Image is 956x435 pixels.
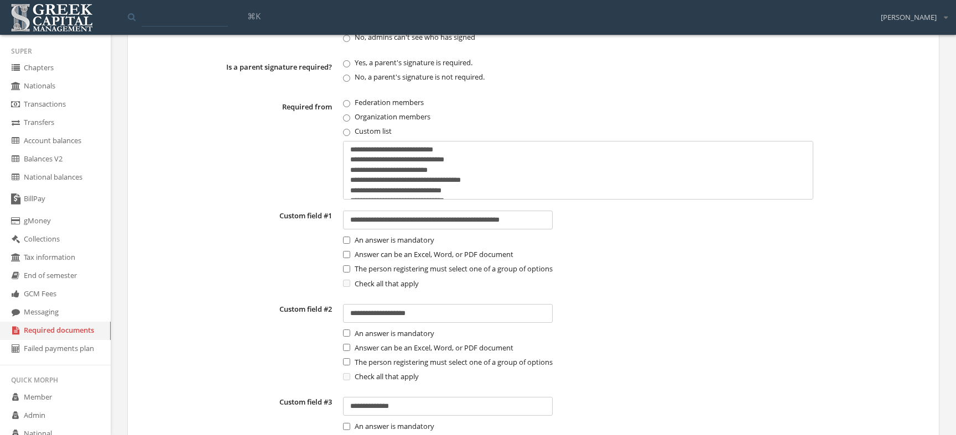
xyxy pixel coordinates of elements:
input: Answer can be an Excel, Word, or PDF document [343,251,350,258]
span: [PERSON_NAME] [881,12,937,23]
label: Custom field # 2 [142,304,337,383]
input: No, admins can't see who has signed [343,35,350,42]
label: An answer is mandatory [343,328,553,339]
label: Check all that apply [343,279,553,289]
input: No, a parent's signature is not required. [343,75,350,82]
input: An answer is mandatory [343,329,350,337]
label: Answer can be an Excel, Word, or PDF document [343,249,553,260]
input: Custom list [343,129,350,136]
label: Custom list [343,126,813,137]
label: An answer is mandatory [343,235,553,245]
input: Organization members [343,114,350,122]
label: Organization members [343,112,813,122]
label: The person registering must select one of a group of options [343,357,553,368]
input: Check all that apply [343,373,350,380]
label: No, a parent's signature is not required. [343,72,813,82]
label: Check all that apply [343,371,553,382]
label: Federation members [343,97,813,108]
label: Required from [142,97,337,200]
label: An answer is mandatory [343,421,553,432]
input: The person registering must select one of a group of options [343,358,350,365]
input: An answer is mandatory [343,237,350,244]
input: An answer is mandatory [343,423,350,430]
label: No, admins can't see who has signed [343,32,813,43]
input: Check all that apply [343,280,350,287]
input: Federation members [343,100,350,107]
label: Answer can be an Excel, Word, or PDF document [343,343,553,353]
label: Is a parent signature required? [142,57,337,86]
label: Yes, a parent's signature is required. [343,57,813,68]
input: The person registering must select one of a group of options [343,265,350,272]
span: ⌘K [247,11,261,22]
label: The person registering must select one of a group of options [343,264,553,274]
div: [PERSON_NAME] [874,4,948,23]
label: Custom field # 1 [142,211,337,290]
input: Yes, a parent's signature is required. [343,60,350,67]
input: Answer can be an Excel, Word, or PDF document [343,344,350,351]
